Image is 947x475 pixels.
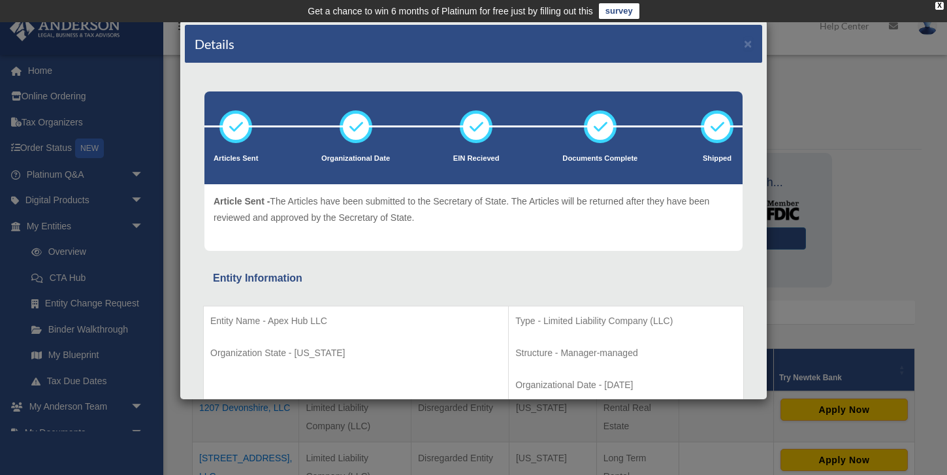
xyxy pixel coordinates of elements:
[701,152,733,165] p: Shipped
[308,3,593,19] div: Get a chance to win 6 months of Platinum for free just by filling out this
[453,152,500,165] p: EIN Recieved
[213,269,734,287] div: Entity Information
[744,37,752,50] button: ×
[214,193,733,225] p: The Articles have been submitted to the Secretary of State. The Articles will be returned after t...
[515,313,737,329] p: Type - Limited Liability Company (LLC)
[515,377,737,393] p: Organizational Date - [DATE]
[214,196,270,206] span: Article Sent -
[321,152,390,165] p: Organizational Date
[935,2,944,10] div: close
[599,3,639,19] a: survey
[515,345,737,361] p: Structure - Manager-managed
[195,35,234,53] h4: Details
[210,313,502,329] p: Entity Name - Apex Hub LLC
[214,152,258,165] p: Articles Sent
[562,152,637,165] p: Documents Complete
[210,345,502,361] p: Organization State - [US_STATE]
